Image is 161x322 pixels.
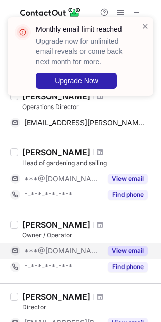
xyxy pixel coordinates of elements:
div: Owner / Operator [22,231,155,240]
button: Reveal Button [108,246,148,256]
img: ContactOut v5.3.10 [20,6,81,18]
div: [PERSON_NAME] [22,292,90,302]
span: ***@[DOMAIN_NAME] [24,246,102,255]
p: Upgrade now for unlimited email reveals or come back next month for more. [36,36,129,67]
div: [PERSON_NAME] [22,147,90,157]
span: Upgrade Now [55,77,98,85]
header: Monthly email limit reached [36,24,129,34]
button: Reveal Button [108,174,148,184]
button: Reveal Button [108,190,148,200]
button: Upgrade Now [36,73,117,89]
div: [PERSON_NAME] [22,220,90,230]
button: Reveal Button [108,262,148,272]
span: ***@[DOMAIN_NAME] [24,174,102,183]
img: error [15,24,31,40]
div: Head of gardening and sailing [22,158,155,168]
span: [EMAIL_ADDRESS][PERSON_NAME][DOMAIN_NAME] [24,118,148,127]
div: Director [22,303,155,312]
